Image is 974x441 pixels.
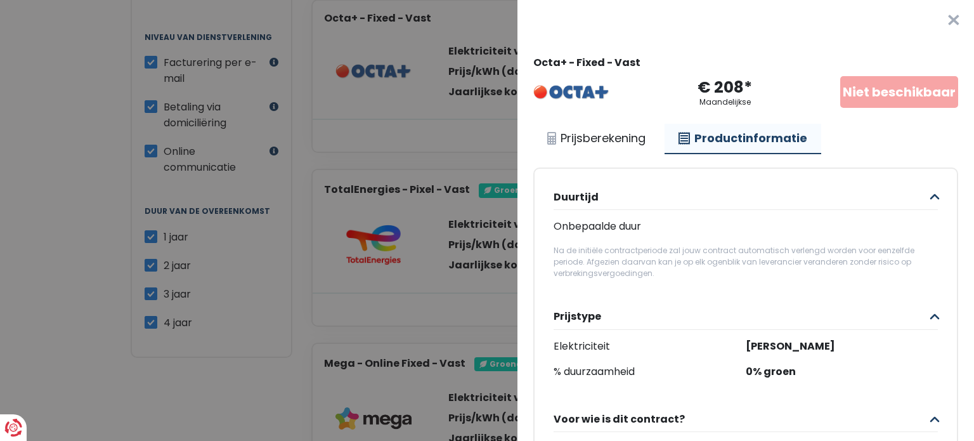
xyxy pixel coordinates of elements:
[554,363,746,381] span: % duurzaamheid
[554,338,746,356] span: Elektriciteit
[698,77,752,98] div: € 208*
[746,363,938,381] span: 0% groen
[533,56,958,69] div: Octa+ - Fixed - Vast
[533,124,659,153] a: Prijsberekening
[533,85,609,100] img: Octa
[554,218,938,236] div: Onbepaalde duur
[665,124,821,154] a: Productinformatie
[746,338,938,356] span: [PERSON_NAME]
[554,245,938,279] div: Na de initiële contractperiode zal jouw contract automatisch verlengd worden voor eenzelfde perio...
[699,98,751,107] div: Maandelijkse
[554,407,938,432] button: Voor wie is dit contract?
[554,305,938,330] button: Prijstype
[840,76,958,108] div: Niet beschikbaar
[554,185,938,210] button: Duurtijd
